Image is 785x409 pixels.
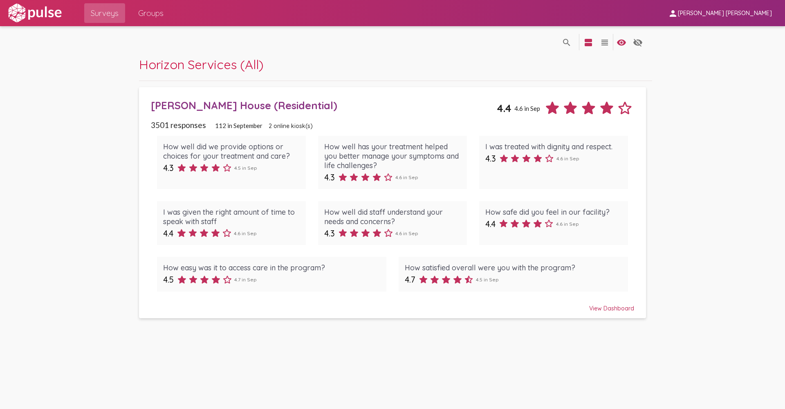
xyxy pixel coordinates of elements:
[151,99,497,112] div: [PERSON_NAME] House (Residential)
[405,263,622,272] div: How satisfied overall were you with the program?
[163,228,173,238] span: 4.4
[562,38,572,47] mat-icon: language
[485,219,496,229] span: 4.4
[633,38,643,47] mat-icon: language
[668,9,678,18] mat-icon: person
[163,274,174,285] span: 4.5
[476,276,499,283] span: 4.5 in Sep
[600,38,610,47] mat-icon: language
[485,207,622,217] div: How safe did you feel in our facility?
[583,38,593,47] mat-icon: language
[234,276,257,283] span: 4.7 in Sep
[324,228,335,238] span: 4.3
[7,3,63,23] img: white-logo.svg
[91,6,119,20] span: Surveys
[485,142,622,151] div: I was treated with dignity and respect.
[405,274,415,285] span: 4.7
[662,5,778,20] button: [PERSON_NAME] [PERSON_NAME]
[324,172,335,182] span: 4.3
[485,153,496,164] span: 4.3
[132,3,170,23] a: Groups
[139,56,264,72] span: Horizon Services (All)
[556,155,579,162] span: 4.6 in Sep
[613,34,630,50] button: language
[514,105,540,112] span: 4.6 in Sep
[234,165,257,171] span: 4.5 in Sep
[163,142,300,161] div: How well did we provide options or choices for your treatment and care?
[151,120,206,130] span: 3501 responses
[395,174,418,180] span: 4.6 in Sep
[556,221,579,227] span: 4.6 in Sep
[324,207,461,226] div: How well did staff understand your needs and concerns?
[163,263,381,272] div: How easy was it to access care in the program?
[139,87,646,319] a: [PERSON_NAME] House (Residential)4.44.6 in Sep3501 responses112 in September2 online kiosk(s)How ...
[163,163,174,173] span: 4.3
[163,207,300,226] div: I was given the right amount of time to speak with staff
[617,38,626,47] mat-icon: language
[580,34,597,50] button: language
[151,297,634,312] div: View Dashboard
[395,230,418,236] span: 4.6 in Sep
[630,34,646,50] button: language
[269,122,313,130] span: 2 online kiosk(s)
[678,10,772,17] span: [PERSON_NAME] [PERSON_NAME]
[497,102,511,115] span: 4.4
[597,34,613,50] button: language
[324,142,461,170] div: How well has your treatment helped you better manage your symptoms and life challenges?
[215,122,262,129] span: 112 in September
[138,6,164,20] span: Groups
[234,230,257,236] span: 4.6 in Sep
[558,34,575,50] button: language
[84,3,125,23] a: Surveys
